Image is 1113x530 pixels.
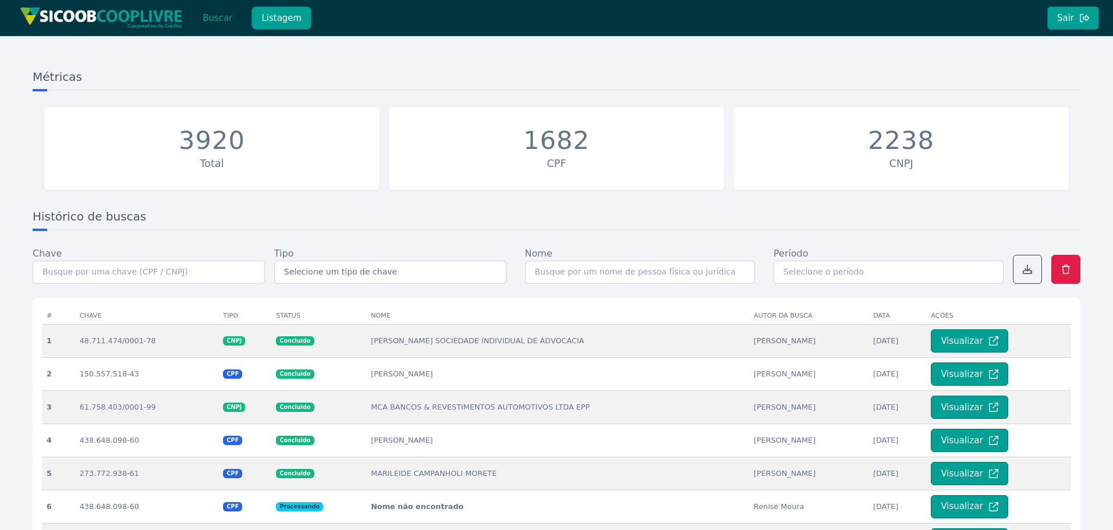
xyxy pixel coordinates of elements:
td: [PERSON_NAME] [749,424,869,457]
td: Renise Moura [749,490,869,523]
label: Período [774,247,809,261]
div: 2238 [868,126,934,156]
td: [PERSON_NAME] [366,357,749,390]
span: Concluido [276,403,314,412]
h3: Histórico de buscas [33,208,1080,230]
th: 4 [42,424,75,457]
label: Nome [525,247,552,261]
td: [PERSON_NAME] [749,457,869,490]
input: Selecione o período [774,261,1004,284]
span: Concluido [276,369,314,379]
th: # [42,307,75,325]
td: [DATE] [869,390,926,424]
input: Busque por um nome de pessoa física ou jurídica [525,261,755,284]
td: 48.711.474/0001-78 [75,324,219,357]
div: 3920 [179,126,245,156]
td: 438.648.098-60 [75,490,219,523]
label: Tipo [274,247,294,261]
button: Visualizar [931,495,1008,518]
h3: Métricas [33,69,1080,90]
th: 2 [42,357,75,390]
th: Status [271,307,366,325]
span: CNPJ [223,336,245,346]
div: CPF [395,156,718,171]
label: Chave [33,247,62,261]
th: Ações [926,307,1071,325]
td: Nome não encontrado [366,490,749,523]
span: CPF [223,502,242,511]
th: Data [869,307,926,325]
th: Chave [75,307,219,325]
th: 3 [42,390,75,424]
th: Tipo [218,307,271,325]
button: Buscar [193,6,242,30]
td: [DATE] [869,490,926,523]
button: Visualizar [931,396,1008,419]
td: 61.758.403/0001-99 [75,390,219,424]
button: Visualizar [931,362,1008,386]
td: [PERSON_NAME] [749,357,869,390]
th: 6 [42,490,75,523]
button: Visualizar [931,329,1008,353]
td: [PERSON_NAME] SOCIEDADE INDIVIDUAL DE ADVOCACIA [366,324,749,357]
td: [DATE] [869,324,926,357]
td: [DATE] [869,424,926,457]
td: 150.557.518-43 [75,357,219,390]
th: 5 [42,457,75,490]
th: Autor da busca [749,307,869,325]
span: Concluido [276,469,314,478]
td: [PERSON_NAME] [366,424,749,457]
button: Listagem [251,6,311,30]
div: CNPJ [739,156,1063,171]
button: Visualizar [931,429,1008,452]
span: CPF [223,436,242,445]
span: CPF [223,469,242,478]
td: [DATE] [869,457,926,490]
button: Sair [1047,6,1099,30]
span: Concluido [276,336,314,346]
span: Processando [276,502,323,511]
span: Concluido [276,436,314,445]
img: img/sicoob_cooplivre.png [20,7,183,29]
span: CNPJ [223,403,245,412]
td: 273.772.938-61 [75,457,219,490]
td: [DATE] [869,357,926,390]
button: Visualizar [931,462,1008,485]
td: 438.648.098-60 [75,424,219,457]
div: 1682 [523,126,590,156]
td: MCA BANCOS & REVESTIMENTOS AUTOMOTIVOS LTDA EPP [366,390,749,424]
input: Busque por uma chave (CPF / CNPJ) [33,261,265,284]
td: MARILEIDE CAMPANHOLI MORETE [366,457,749,490]
div: Total [50,156,374,171]
td: [PERSON_NAME] [749,390,869,424]
span: CPF [223,369,242,379]
th: 1 [42,324,75,357]
th: Nome [366,307,749,325]
td: [PERSON_NAME] [749,324,869,357]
